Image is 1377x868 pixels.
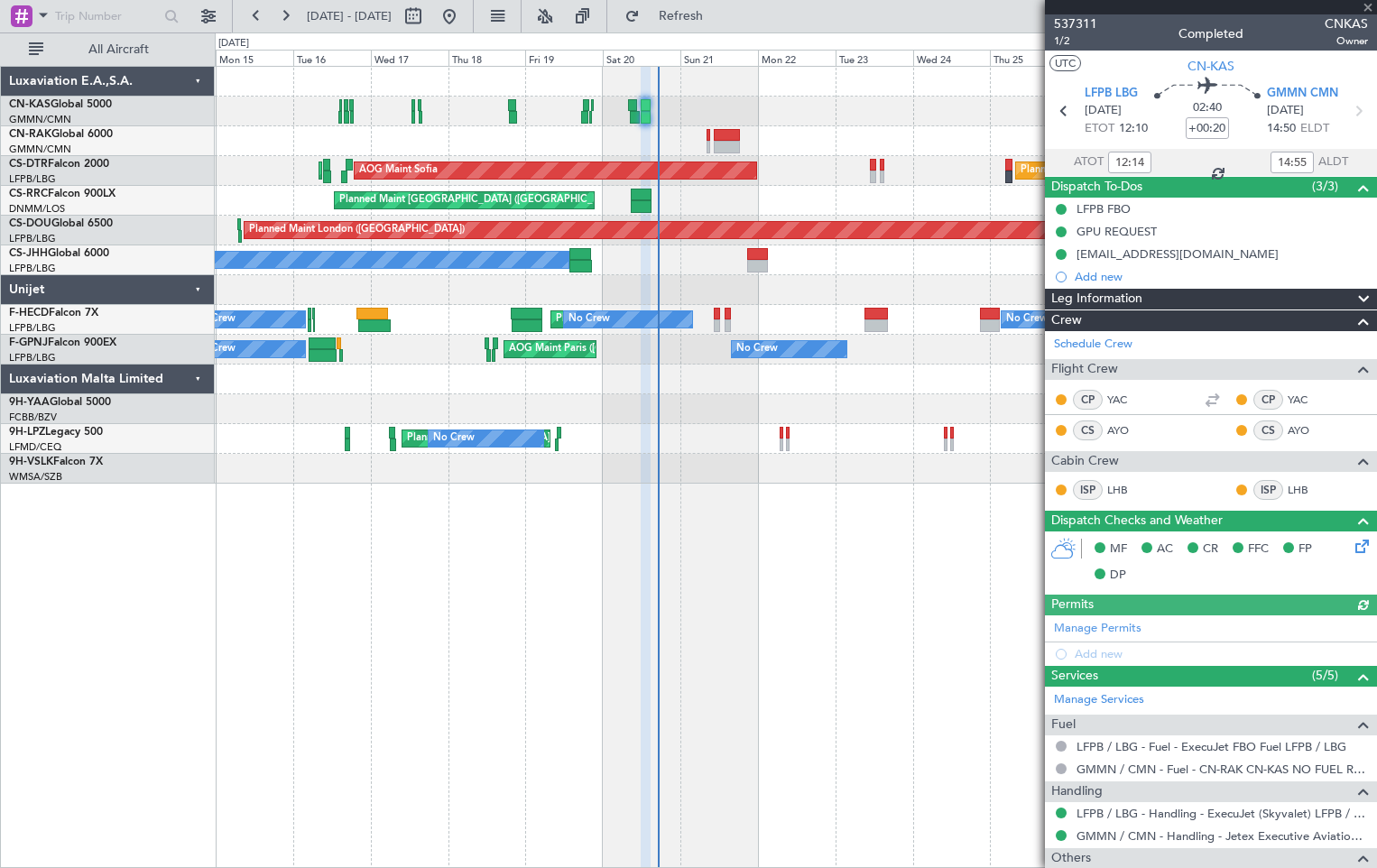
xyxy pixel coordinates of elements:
div: Mon 15 [216,50,293,66]
div: GPU REQUEST [1077,224,1157,239]
span: CS-RRC [9,189,48,199]
span: 9H-LPZ [9,427,45,438]
div: No Crew [433,425,475,452]
div: Tue 23 [836,50,913,66]
button: UTC [1049,55,1081,71]
a: GMMN / CMN - Handling - Jetex Executive Aviation [GEOGRAPHIC_DATA] GMMN / CMN [1077,828,1368,844]
span: CS-DOU [9,218,51,229]
span: ALDT [1318,153,1348,171]
a: F-GPNJFalcon 900EX [9,337,116,348]
span: Handling [1051,781,1103,802]
span: [DATE] - [DATE] [307,8,392,24]
a: GMMN / CMN - Fuel - CN-RAK CN-KAS NO FUEL REQUIRED GMMN / CMN [1077,762,1368,777]
span: Services [1051,666,1098,687]
div: AOG Maint Sofia [359,157,438,184]
div: Planned Maint Nice ([GEOGRAPHIC_DATA]) [1021,157,1222,184]
div: Add new [1075,269,1368,284]
span: Dispatch To-Dos [1051,177,1142,198]
span: CN-KAS [9,99,51,110]
a: 9H-LPZLegacy 500 [9,427,103,438]
div: Planned [GEOGRAPHIC_DATA] ([GEOGRAPHIC_DATA]) [407,425,662,452]
div: No Crew [568,306,610,333]
span: Owner [1325,33,1368,49]
button: Refresh [616,2,725,31]
span: CN-RAK [9,129,51,140]
a: CS-RRCFalcon 900LX [9,189,116,199]
a: AYO [1107,422,1148,439]
span: [DATE] [1267,102,1304,120]
a: LFPB/LBG [9,262,56,275]
a: AYO [1288,422,1328,439]
a: LFPB / LBG - Fuel - ExecuJet FBO Fuel LFPB / LBG [1077,739,1346,754]
div: CP [1253,390,1283,410]
a: Manage Services [1054,691,1144,709]
div: Planned Maint [GEOGRAPHIC_DATA] ([GEOGRAPHIC_DATA]) [556,306,840,333]
button: All Aircraft [20,35,196,64]
span: 1/2 [1054,33,1097,49]
a: CN-RAKGlobal 6000 [9,129,113,140]
div: [EMAIL_ADDRESS][DOMAIN_NAME] [1077,246,1279,262]
a: CS-DTRFalcon 2000 [9,159,109,170]
span: Cabin Crew [1051,451,1119,472]
div: Thu 25 [990,50,1067,66]
div: ISP [1253,480,1283,500]
span: MF [1110,540,1127,559]
span: ATOT [1074,153,1104,171]
div: AOG Maint Paris ([GEOGRAPHIC_DATA]) [509,336,698,363]
span: ELDT [1300,120,1329,138]
a: YAC [1288,392,1328,408]
a: Schedule Crew [1054,336,1132,354]
span: F-GPNJ [9,337,48,348]
a: CN-KASGlobal 5000 [9,99,112,110]
span: LFPB LBG [1085,85,1138,103]
a: CS-JHHGlobal 6000 [9,248,109,259]
div: Thu 18 [448,50,526,66]
div: Mon 22 [758,50,836,66]
a: WMSA/SZB [9,470,62,484]
a: 9H-YAAGlobal 5000 [9,397,111,408]
a: LFPB/LBG [9,172,56,186]
a: YAC [1107,392,1148,408]
span: F-HECD [9,308,49,319]
span: DP [1110,567,1126,585]
span: CR [1203,540,1218,559]
a: CS-DOUGlobal 6500 [9,218,113,229]
a: GMMN/CMN [9,143,71,156]
div: No Crew [736,336,778,363]
div: Completed [1178,24,1243,43]
a: LHB [1288,482,1328,498]
a: LHB [1107,482,1148,498]
a: LFPB/LBG [9,321,56,335]
span: CS-JHH [9,248,48,259]
span: All Aircraft [47,43,190,56]
a: FCBB/BZV [9,411,57,424]
span: FP [1298,540,1312,559]
span: Refresh [643,10,719,23]
span: 14:50 [1267,120,1296,138]
span: 9H-VSLK [9,457,53,467]
span: (3/3) [1312,177,1338,196]
div: Fri 19 [525,50,603,66]
div: Planned Maint [GEOGRAPHIC_DATA] ([GEOGRAPHIC_DATA]) [339,187,624,214]
span: Crew [1051,310,1082,331]
span: Fuel [1051,715,1076,735]
div: Wed 24 [913,50,991,66]
span: 9H-YAA [9,397,50,408]
span: (5/5) [1312,666,1338,685]
a: LFMD/CEQ [9,440,61,454]
span: CN-KAS [1188,57,1234,76]
span: AC [1157,540,1173,559]
span: 02:40 [1193,99,1222,117]
span: 537311 [1054,14,1097,33]
a: GMMN/CMN [9,113,71,126]
span: Leg Information [1051,289,1142,309]
a: DNMM/LOS [9,202,65,216]
a: LFPB / LBG - Handling - ExecuJet (Skyvalet) LFPB / LBG [1077,806,1368,821]
div: Wed 17 [371,50,448,66]
div: Planned Maint London ([GEOGRAPHIC_DATA]) [249,217,465,244]
div: Sat 20 [603,50,680,66]
div: Sun 21 [680,50,758,66]
div: ISP [1073,480,1103,500]
span: [DATE] [1085,102,1122,120]
div: No Crew [1006,306,1048,333]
